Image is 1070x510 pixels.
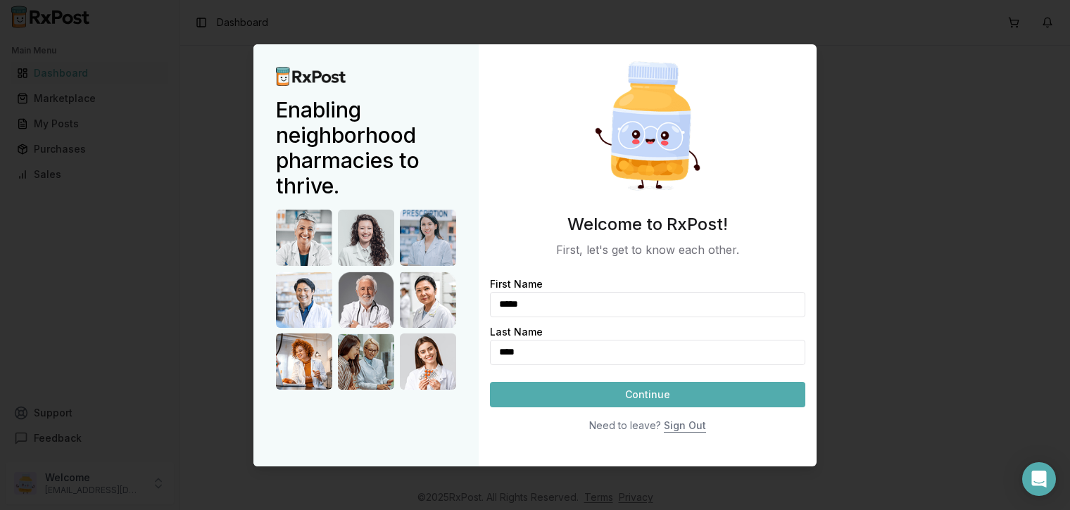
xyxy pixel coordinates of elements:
[400,333,456,390] img: Doctor 9
[490,241,805,258] p: First, let's get to know each other.
[276,333,332,390] img: Doctor 7
[276,97,456,198] h2: Enabling neighborhood pharmacies to thrive.
[577,56,718,196] img: Happy Pill Bottle
[589,419,661,433] div: Need to leave?
[338,210,394,266] img: Doctor 2
[490,326,543,338] label: Last Name
[400,210,456,266] img: Doctor 3
[490,213,805,236] h3: Welcome to RxPost!
[338,333,394,390] img: Doctor 8
[276,67,346,86] img: RxPost Logo
[276,272,332,328] img: Doctor 4
[400,272,456,328] img: Doctor 6
[664,413,706,438] button: Sign Out
[276,210,332,266] img: Doctor 1
[490,278,543,290] label: First Name
[490,382,805,407] button: Continue
[338,272,394,328] img: Doctor 5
